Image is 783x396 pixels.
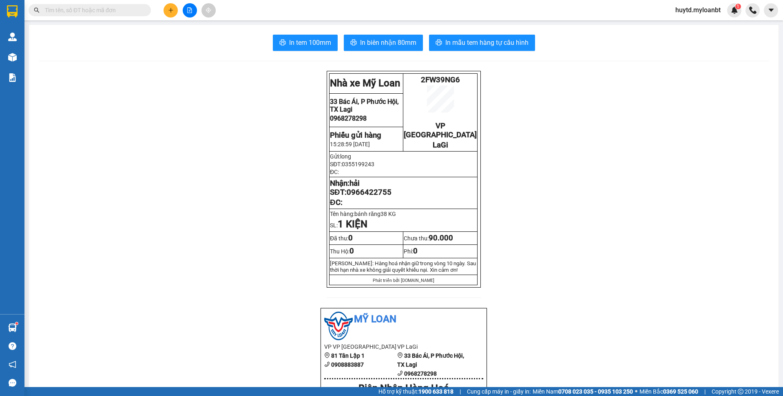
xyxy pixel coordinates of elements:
[8,33,17,41] img: warehouse-icon
[421,75,460,84] span: 2FW39NG6
[324,312,483,327] li: Mỹ Loan
[343,218,367,230] strong: KIỆN
[330,211,477,217] p: Tên hàng:
[324,352,330,358] span: environment
[201,3,216,18] button: aim
[342,161,374,167] span: 0355199243
[467,387,531,396] span: Cung cấp máy in - giấy in:
[330,179,391,197] strong: Nhận: SĐT:
[206,7,211,13] span: aim
[403,245,478,258] td: Phí:
[330,131,381,140] strong: Phiếu gửi hàng
[737,4,739,9] span: 1
[360,37,416,48] span: In biên nhận 80mm
[289,37,331,48] span: In tem 100mm
[330,77,400,89] strong: Nhà xe Mỹ Loan
[533,387,633,396] span: Miền Nam
[330,161,374,167] span: SĐT:
[397,342,470,351] li: VP LaGi
[45,6,141,15] input: Tìm tên, số ĐT hoặc mã đơn
[764,3,778,18] button: caret-down
[663,388,698,395] strong: 0369 525 060
[187,7,192,13] span: file-add
[9,342,16,350] span: question-circle
[330,198,342,207] span: ĐC:
[344,35,423,51] button: printerIn biên nhận 80mm
[8,53,17,62] img: warehouse-icon
[429,35,535,51] button: printerIn mẫu tem hàng tự cấu hình
[639,387,698,396] span: Miền Bắc
[183,3,197,18] button: file-add
[738,389,743,394] span: copyright
[404,121,477,139] span: VP [GEOGRAPHIC_DATA]
[635,390,637,393] span: ⚪️
[349,179,360,188] span: hải
[348,233,353,242] span: 0
[164,3,178,18] button: plus
[403,232,478,245] td: Chưa thu:
[397,370,403,376] span: phone
[9,379,16,387] span: message
[350,39,357,47] span: printer
[735,4,741,9] sup: 1
[354,211,400,217] span: bánh răng
[704,387,706,396] span: |
[445,37,529,48] span: In mẫu tem hàng tự cấu hình
[378,387,453,396] span: Hỗ trợ kỹ thuật:
[168,7,174,13] span: plus
[404,370,437,377] b: 0968278298
[418,388,453,395] strong: 1900 633 818
[273,35,338,51] button: printerIn tem 100mm
[7,5,18,18] img: logo-vxr
[558,388,633,395] strong: 0708 023 035 - 0935 103 250
[330,222,367,229] span: SL:
[330,260,476,273] span: [PERSON_NAME]: Hàng hoá nhận giữ trong vòng 10 ngày. Sau thời hạn nhà xe không giải quy...
[8,73,17,82] img: solution-icon
[380,211,396,217] span: 38 KG
[330,141,370,147] span: 15:28:59 [DATE]
[340,153,351,160] span: long
[330,98,399,113] span: 33 Bác Ái, P Phước Hội, TX Lagi
[397,352,403,358] span: environment
[330,232,403,245] td: Đã thu:
[9,361,16,368] span: notification
[330,245,403,258] td: Thu Hộ:
[331,361,364,368] b: 0908883887
[324,312,353,340] img: logo.jpg
[34,7,40,13] span: search
[433,141,448,150] span: LaGi
[349,246,354,255] span: 0
[768,7,775,14] span: caret-down
[15,322,18,325] sup: 1
[330,153,477,160] p: Gửi:
[330,169,339,175] span: ĐC:
[324,361,330,367] span: phone
[731,7,738,14] img: icon-new-feature
[436,39,442,47] span: printer
[324,342,397,351] li: VP VP [GEOGRAPHIC_DATA]
[460,387,461,396] span: |
[330,114,367,122] span: 0968278298
[331,352,365,359] b: 81 Tân Lập 1
[279,39,286,47] span: printer
[8,323,17,332] img: warehouse-icon
[347,188,391,197] span: 0966422755
[669,5,727,15] span: huytd.myloanbt
[429,233,453,242] span: 90.000
[413,246,418,255] span: 0
[373,278,434,283] span: Phát triển bởi [DOMAIN_NAME]
[397,352,464,368] b: 33 Bác Ái, P Phước Hội, TX Lagi
[749,7,756,14] img: phone-icon
[338,218,343,230] span: 1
